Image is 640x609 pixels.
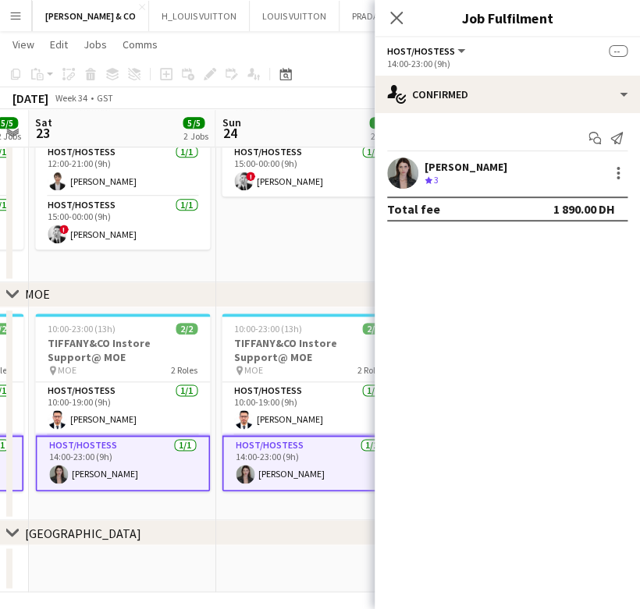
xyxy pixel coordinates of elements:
[35,313,210,491] app-job-card: 10:00-23:00 (13h)2/2TIFFANY&CO Instore Support@ MOE MOE2 RolesHost/Hostess1/110:00-19:00 (9h)[PER...
[33,1,149,31] button: [PERSON_NAME] & CO
[84,37,107,51] span: Jobs
[35,143,210,197] app-card-role: Host/Hostess1/112:00-21:00 (9h)[PERSON_NAME]
[219,124,240,142] span: 24
[183,117,204,129] span: 5/5
[387,58,628,69] div: 14:00-23:00 (9h)
[250,1,340,31] button: LOUIS VUITTON
[123,37,158,51] span: Comms
[6,34,41,55] a: View
[425,160,507,174] div: [PERSON_NAME]
[362,323,384,335] span: 2/2
[222,382,396,435] app-card-role: Host/Hostess1/110:00-19:00 (9h)[PERSON_NAME]
[44,34,74,55] a: Edit
[50,37,68,51] span: Edit
[183,130,208,142] div: 2 Jobs
[77,34,113,55] a: Jobs
[553,201,615,217] div: 1 890.00 DH
[33,124,52,142] span: 23
[222,336,396,364] h3: TIFFANY&CO Instore Support@ MOE
[234,323,302,335] span: 10:00-23:00 (13h)
[357,364,384,376] span: 2 Roles
[244,364,263,376] span: MOE
[369,117,391,129] span: 4/4
[97,92,113,104] div: GST
[609,45,628,57] span: --
[52,92,91,104] span: Week 34
[35,382,210,435] app-card-role: Host/Hostess1/110:00-19:00 (9h)[PERSON_NAME]
[171,364,197,376] span: 2 Roles
[375,76,640,113] div: Confirmed
[434,174,439,186] span: 3
[35,336,210,364] h3: TIFFANY&CO Instore Support@ MOE
[222,435,396,491] app-card-role: Host/Hostess1/114:00-23:00 (9h)[PERSON_NAME]
[222,143,396,197] app-card-role: Host/Hostess1/115:00-00:00 (9h)![PERSON_NAME]
[370,130,394,142] div: 2 Jobs
[35,197,210,250] app-card-role: Host/Hostess1/115:00-00:00 (9h)![PERSON_NAME]
[12,37,34,51] span: View
[387,45,468,57] button: Host/Hostess
[387,45,455,57] span: Host/Hostess
[222,115,240,129] span: Sun
[59,225,69,234] span: !
[149,1,250,31] button: H_LOUIS VUITTON
[48,323,116,335] span: 10:00-23:00 (13h)
[222,313,396,491] app-job-card: 10:00-23:00 (13h)2/2TIFFANY&CO Instore Support@ MOE MOE2 RolesHost/Hostess1/110:00-19:00 (9h)[PER...
[176,323,197,335] span: 2/2
[25,525,141,540] div: [GEOGRAPHIC_DATA]
[58,364,76,376] span: MOE
[12,90,48,106] div: [DATE]
[340,1,392,31] button: PRADA
[387,201,440,217] div: Total fee
[25,286,50,302] div: MOE
[116,34,164,55] a: Comms
[35,115,52,129] span: Sat
[375,8,640,28] h3: Job Fulfilment
[246,172,255,181] span: !
[35,435,210,491] app-card-role: Host/Hostess1/114:00-23:00 (9h)[PERSON_NAME]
